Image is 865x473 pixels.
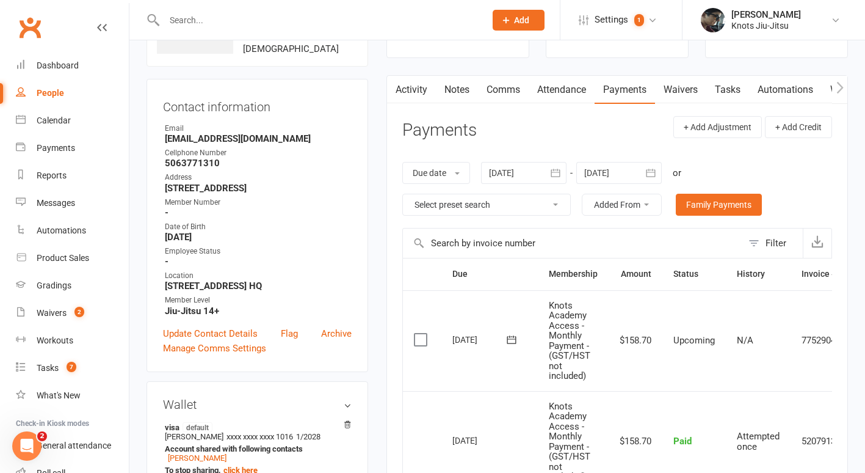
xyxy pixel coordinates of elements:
a: Flag [281,326,298,341]
span: 1 [634,14,644,26]
button: Added From [582,194,662,216]
div: Date of Birth [165,221,352,233]
a: Attendance [529,76,595,104]
h3: Contact information [163,95,352,114]
a: Messages [16,189,129,217]
span: Settings [595,6,628,34]
h3: Wallet [163,398,352,411]
td: $158.70 [609,290,662,391]
button: Due date [402,162,470,184]
th: Amount [609,258,662,290]
div: What's New [37,391,81,400]
a: Manage Comms Settings [163,341,266,356]
span: 2 [37,431,47,441]
img: thumb_image1614103803.png [701,8,725,32]
strong: Jiu-Jitsu 14+ [165,306,352,317]
span: default [183,422,212,432]
div: Email [165,123,352,134]
div: Member Number [165,197,352,208]
th: History [726,258,791,290]
div: General attendance [37,441,111,450]
div: Calendar [37,116,71,125]
input: Search... [161,12,477,29]
a: [PERSON_NAME] [168,453,226,463]
button: + Add Credit [765,116,832,138]
a: Gradings [16,272,129,299]
a: Tasks [706,76,749,104]
a: Waivers 2 [16,299,129,327]
a: Activity [387,76,436,104]
div: [DATE] [452,431,509,450]
input: Search by invoice number [403,229,742,258]
span: N/A [737,335,753,346]
a: Archive [321,326,352,341]
div: People [37,88,64,98]
div: Messages [37,198,75,208]
a: People [16,79,129,107]
div: Product Sales [37,253,89,263]
a: Automations [749,76,822,104]
div: Reports [37,170,67,180]
div: Tasks [37,363,59,373]
a: Comms [478,76,529,104]
div: Gradings [37,280,71,290]
div: Employee Status [165,246,352,257]
a: Dashboard [16,52,129,79]
div: or [673,166,681,180]
strong: [STREET_ADDRESS] HQ [165,280,352,291]
a: Payments [595,76,655,104]
iframe: Intercom live chat [12,431,42,461]
strong: [DATE] [165,232,352,243]
div: Dashboard [37,61,79,70]
th: Status [662,258,726,290]
a: Clubworx [15,12,45,43]
div: Knots Jiu-Jitsu [731,20,801,31]
span: Knots Academy Access - Monthly Payment - (GST/HST not included) [549,300,590,382]
button: Add [493,10,545,31]
a: Notes [436,76,478,104]
strong: [STREET_ADDRESS] [165,183,352,194]
strong: visa [165,422,346,432]
h3: Payments [402,121,477,140]
a: Product Sales [16,244,129,272]
a: Payments [16,134,129,162]
div: Location [165,270,352,282]
div: Address [165,172,352,183]
div: Member Level [165,295,352,306]
span: 2 [74,307,84,317]
strong: - [165,256,352,267]
div: [DATE] [452,330,509,349]
th: Due [441,258,538,290]
span: 1/2028 [296,432,320,441]
div: Workouts [37,335,73,345]
a: view attendance [745,32,808,42]
th: Membership [538,258,609,290]
a: Tasks 7 [16,354,129,382]
td: 7752904 [791,290,847,391]
div: Automations [37,226,86,235]
a: Automations [16,217,129,244]
span: [DEMOGRAPHIC_DATA] [243,43,339,54]
a: Calendar [16,107,129,134]
a: Family Payments [676,194,762,216]
div: Cellphone Number [165,147,352,159]
strong: 5063771310 [165,158,352,169]
div: Payments [37,143,75,153]
a: Workouts [16,327,129,354]
th: Invoice # [791,258,847,290]
a: Update Contact Details [163,326,258,341]
div: [PERSON_NAME] [731,9,801,20]
a: General attendance kiosk mode [16,432,129,460]
div: Waivers [37,308,67,318]
span: Paid [673,436,692,447]
strong: [EMAIL_ADDRESS][DOMAIN_NAME] [165,133,352,144]
a: Waivers [655,76,706,104]
span: Upcoming [673,335,715,346]
a: Reports [16,162,129,189]
strong: Account shared with following contacts [165,444,346,453]
button: + Add Adjustment [673,116,762,138]
button: Filter [742,229,803,258]
span: xxxx xxxx xxxx 1016 [226,432,293,441]
span: Add [514,15,529,25]
span: Attempted once [737,431,780,452]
